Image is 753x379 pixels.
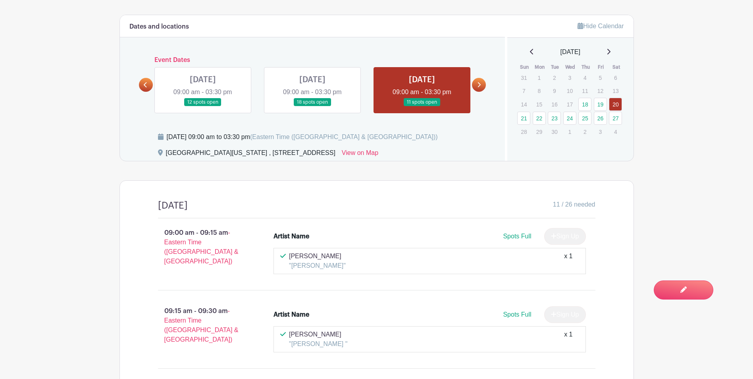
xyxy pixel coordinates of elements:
p: [PERSON_NAME] [289,251,346,261]
div: [DATE] 09:00 am to 03:30 pm [167,132,438,142]
span: Spots Full [503,311,531,318]
span: (Eastern Time ([GEOGRAPHIC_DATA] & [GEOGRAPHIC_DATA])) [250,133,438,140]
p: 15 [533,98,546,110]
h6: Dates and locations [129,23,189,31]
p: 3 [594,126,607,138]
p: 11 [578,85,591,97]
th: Tue [547,63,563,71]
h4: [DATE] [158,200,188,211]
p: 09:15 am - 09:30 am [145,303,261,348]
p: 3 [563,72,576,84]
a: 22 [533,112,546,125]
p: 09:00 am - 09:15 am [145,225,261,269]
p: 2 [578,126,591,138]
th: Sun [517,63,532,71]
th: Mon [532,63,548,71]
a: 23 [548,112,561,125]
div: Artist Name [273,232,309,241]
th: Fri [593,63,609,71]
p: 9 [548,85,561,97]
p: 8 [533,85,546,97]
p: 30 [548,126,561,138]
a: Hide Calendar [578,23,624,29]
th: Sat [609,63,624,71]
p: 6 [609,72,622,84]
a: 21 [517,112,530,125]
p: 2 [548,72,561,84]
span: [DATE] [560,47,580,57]
p: 10 [563,85,576,97]
p: 17 [563,98,576,110]
a: 18 [578,98,591,111]
th: Wed [563,63,578,71]
span: 11 / 26 needed [553,200,595,209]
p: 5 [594,72,607,84]
p: 31 [517,72,530,84]
span: - Eastern Time ([GEOGRAPHIC_DATA] & [GEOGRAPHIC_DATA]) [164,229,239,265]
p: 1 [563,126,576,138]
p: [PERSON_NAME] [289,330,347,339]
a: 24 [563,112,576,125]
div: [GEOGRAPHIC_DATA][US_STATE] , [STREET_ADDRESS] [166,148,335,161]
p: 28 [517,126,530,138]
p: 16 [548,98,561,110]
p: "[PERSON_NAME] " [289,339,347,349]
h6: Event Dates [153,56,472,64]
p: "[PERSON_NAME]" [289,261,346,271]
a: 25 [578,112,591,125]
a: 20 [609,98,622,111]
p: 12 [594,85,607,97]
p: 4 [578,72,591,84]
p: 1 [533,72,546,84]
div: Artist Name [273,310,309,319]
a: 27 [609,112,622,125]
div: x 1 [564,251,572,271]
th: Thu [578,63,593,71]
p: 4 [609,126,622,138]
a: View on Map [342,148,378,161]
span: - Eastern Time ([GEOGRAPHIC_DATA] & [GEOGRAPHIC_DATA]) [164,307,239,343]
p: 29 [533,126,546,138]
p: 7 [517,85,530,97]
span: Spots Full [503,233,531,240]
div: x 1 [564,330,572,349]
a: 26 [594,112,607,125]
a: 19 [594,98,607,111]
p: 14 [517,98,530,110]
p: 13 [609,85,622,97]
